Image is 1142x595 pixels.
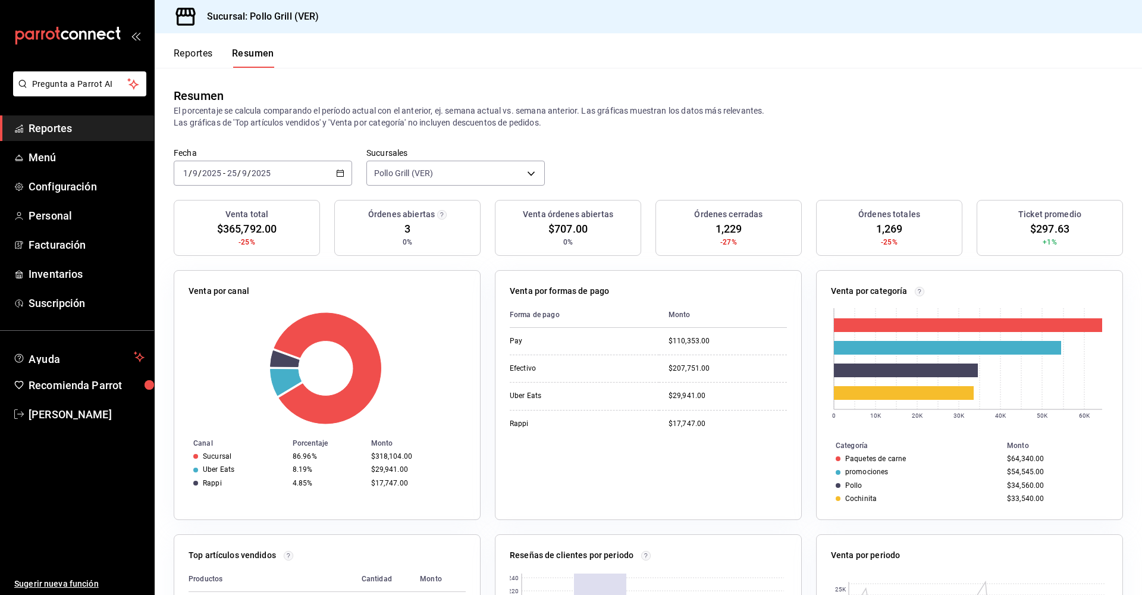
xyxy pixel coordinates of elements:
span: [PERSON_NAME] [29,406,145,422]
div: Paquetes de carne [845,455,906,463]
span: Sugerir nueva función [14,578,145,590]
text: 220 [508,588,519,594]
span: / [247,168,251,178]
div: $29,941.00 [371,465,461,474]
div: Uber Eats [510,391,629,401]
text: 25K [835,586,846,593]
th: Monto [410,566,466,592]
div: navigation tabs [174,48,274,68]
button: open_drawer_menu [131,31,140,40]
div: Uber Eats [203,465,234,474]
input: ---- [251,168,271,178]
h3: Ticket promedio [1018,208,1081,221]
div: Efectivo [510,364,629,374]
span: Pollo Grill (VER) [374,167,433,179]
span: / [189,168,192,178]
div: $64,340.00 [1007,455,1103,463]
input: -- [227,168,237,178]
div: $110,353.00 [669,336,787,346]
th: Productos [189,566,352,592]
span: Ayuda [29,350,129,364]
h3: Venta total [225,208,268,221]
div: Pollo [845,481,862,490]
th: Monto [366,437,480,450]
div: Rappi [203,479,222,487]
div: $34,560.00 [1007,481,1103,490]
div: $318,104.00 [371,452,461,461]
h3: Venta órdenes abiertas [523,208,613,221]
div: Sucursal [203,452,231,461]
div: 8.19% [293,465,362,474]
p: Top artículos vendidos [189,549,276,562]
button: Reportes [174,48,213,68]
button: Pregunta a Parrot AI [13,71,146,96]
span: +1% [1043,237,1056,248]
p: Venta por canal [189,285,249,297]
text: 60K [1079,412,1090,419]
div: Pay [510,336,629,346]
text: 240 [508,575,519,581]
h3: Órdenes totales [858,208,920,221]
div: 86.96% [293,452,362,461]
h3: Órdenes cerradas [694,208,763,221]
span: Reportes [29,120,145,136]
div: 4.85% [293,479,362,487]
h3: Sucursal: Pollo Grill (VER) [197,10,319,24]
p: El porcentaje se calcula comparando el período actual con el anterior, ej. semana actual vs. sema... [174,105,1123,129]
label: Fecha [174,149,352,157]
text: 10K [870,412,881,419]
input: ---- [202,168,222,178]
text: 0 [832,412,836,419]
span: Personal [29,208,145,224]
p: Venta por categoría [831,285,908,297]
span: Configuración [29,178,145,195]
text: 30K [953,412,965,419]
span: $707.00 [548,221,588,237]
p: Venta por periodo [831,549,900,562]
h3: Órdenes abiertas [368,208,435,221]
th: Monto [1002,439,1122,452]
span: Inventarios [29,266,145,282]
th: Categoría [817,439,1002,452]
div: $29,941.00 [669,391,787,401]
div: Resumen [174,87,224,105]
span: Facturación [29,237,145,253]
div: $17,747.00 [669,419,787,429]
th: Forma de pago [510,302,659,328]
div: $17,747.00 [371,479,461,487]
div: $54,545.00 [1007,468,1103,476]
span: -25% [881,237,898,248]
input: -- [192,168,198,178]
span: $297.63 [1030,221,1069,237]
th: Canal [174,437,288,450]
span: Pregunta a Parrot AI [32,78,128,90]
span: -27% [720,237,737,248]
span: -25% [239,237,255,248]
a: Pregunta a Parrot AI [8,86,146,99]
p: Reseñas de clientes por periodo [510,549,633,562]
span: 0% [403,237,412,248]
input: -- [183,168,189,178]
text: 20K [912,412,923,419]
th: Monto [659,302,787,328]
span: Menú [29,149,145,165]
input: -- [241,168,247,178]
div: Cochinita [845,494,877,503]
th: Porcentaje [288,437,366,450]
span: $365,792.00 [217,221,277,237]
text: 50K [1037,412,1048,419]
text: 40K [995,412,1006,419]
div: $207,751.00 [669,364,787,374]
th: Cantidad [352,566,410,592]
span: 1,229 [716,221,742,237]
span: 1,269 [876,221,903,237]
label: Sucursales [366,149,545,157]
span: / [237,168,241,178]
div: promociones [845,468,888,476]
span: Suscripción [29,295,145,311]
span: 0% [563,237,573,248]
button: Resumen [232,48,274,68]
span: / [198,168,202,178]
p: Venta por formas de pago [510,285,609,297]
span: Recomienda Parrot [29,377,145,393]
